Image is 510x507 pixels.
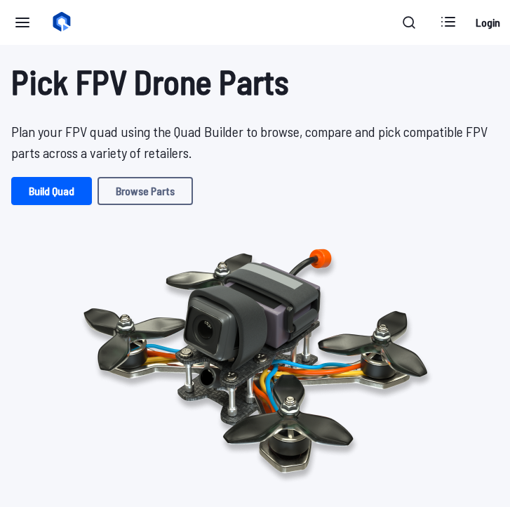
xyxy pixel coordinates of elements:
[98,177,193,205] a: Browse Parts
[471,8,504,37] a: Login
[11,56,499,107] h1: Pick FPV Drone Parts
[11,121,499,163] p: Plan your FPV quad using the Quad Builder to browse, compare and pick compatible FPV parts across...
[53,216,457,497] img: Quadcopter
[11,177,92,205] a: Build Quad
